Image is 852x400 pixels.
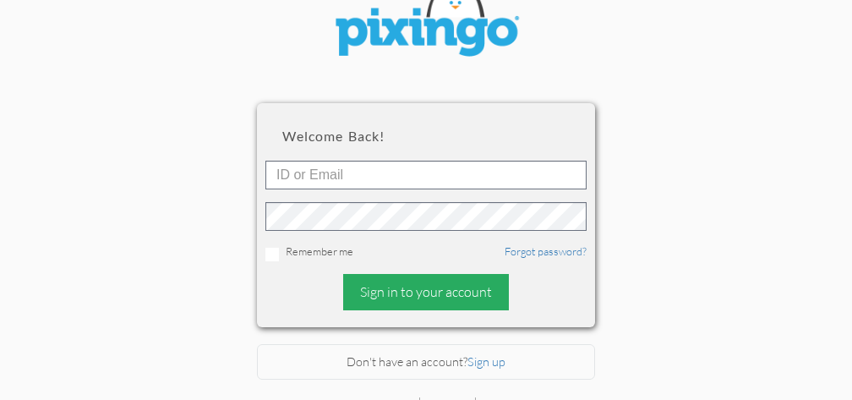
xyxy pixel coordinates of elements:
[505,244,587,258] a: Forgot password?
[265,244,587,261] div: Remember me
[257,344,595,381] div: Don't have an account?
[851,399,852,400] iframe: Chat
[282,129,570,144] h2: Welcome back!
[343,274,509,310] div: Sign in to your account
[265,161,587,189] input: ID or Email
[467,354,505,369] a: Sign up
